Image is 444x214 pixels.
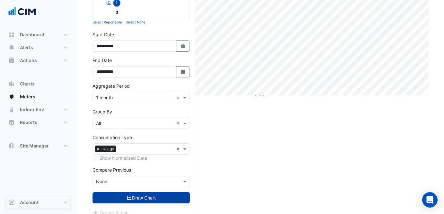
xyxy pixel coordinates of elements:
[8,81,15,87] app-icon: Charts
[101,146,116,152] span: Usage
[8,57,15,64] app-icon: Actions
[8,119,15,126] app-icon: Reports
[93,166,131,173] label: Compare Previous
[126,19,145,25] button: Select None
[95,146,101,152] span: ×
[5,103,72,116] button: Indoor Env
[8,106,15,113] app-icon: Indoor Env
[422,192,438,208] div: Open Intercom Messenger
[20,106,44,113] span: Indoor Env
[113,9,121,16] span: 3
[93,20,122,24] small: Select Reportable
[20,199,39,206] span: Account
[5,77,72,90] button: Charts
[20,57,37,64] span: Actions
[5,139,72,152] button: Site Manager
[180,69,186,75] fa-icon: Select Date
[93,192,190,203] button: Draw Chart
[93,155,190,161] div: Selected meters/streams do not support normalisation
[126,20,145,24] small: Select None
[8,143,15,149] app-icon: Site Manager
[5,41,72,54] button: Alerts
[93,83,130,89] label: Aggregate Period
[176,94,182,101] span: Clear
[99,155,147,161] label: Show Normalised Data
[93,108,112,115] label: Group By
[176,146,182,152] span: Clear
[20,81,35,87] span: Charts
[8,5,37,18] img: Company Logo
[8,31,15,38] app-icon: Dashboard
[20,143,49,149] span: Site Manager
[5,28,72,41] button: Dashboard
[20,119,37,126] span: Reports
[20,31,44,38] span: Dashboard
[93,134,132,141] label: Consumption Type
[93,57,112,64] label: End Date
[93,31,114,38] label: Start Date
[20,44,33,51] span: Alerts
[8,94,15,100] app-icon: Meters
[180,43,186,49] fa-icon: Select Date
[8,44,15,51] app-icon: Alerts
[5,90,72,103] button: Meters
[176,120,182,127] span: Clear
[5,116,72,129] button: Reports
[20,94,35,100] span: Meters
[5,54,72,67] button: Actions
[5,196,72,209] button: Account
[93,19,122,25] button: Select Reportable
